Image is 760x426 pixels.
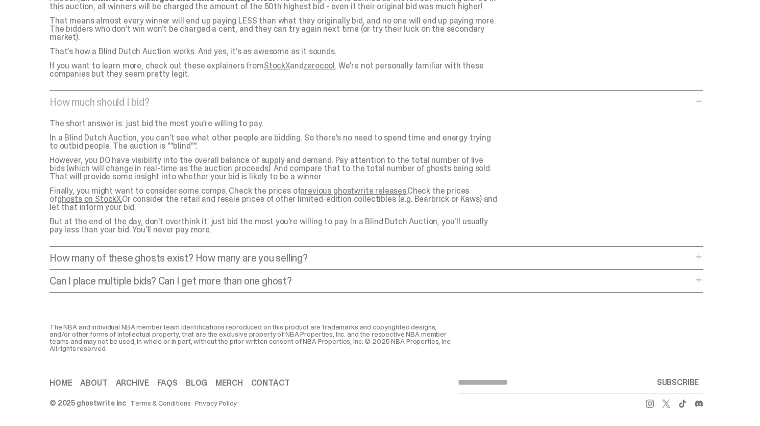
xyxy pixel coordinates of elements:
[303,60,335,71] a: zerocool
[215,379,242,387] a: Merch
[50,120,499,128] p: The short answer is: just bid the most you’re willing to pay.
[50,379,72,387] a: Home
[652,372,703,393] button: SUBSCRIBE
[116,379,149,387] a: Archive
[50,218,499,234] p: But at the end of the day, don’t overthink it: just bid the most you’re willing to pay. In a Blin...
[300,185,407,196] a: previous ghostwrite releases.
[50,97,693,107] p: How much should I bid?
[50,253,693,263] p: How many of these ghosts exist? How many are you selling?
[50,399,126,407] div: © 2025 ghostwrite inc
[50,48,499,56] p: That’s how a Blind Dutch Auction works. And yes, it’s as awesome as it sounds.
[50,62,499,78] p: If you want to learn more, check out these explainers from and . We're not personally familiar wi...
[186,379,207,387] a: Blog
[50,276,693,286] p: Can I place multiple bids? Can I get more than one ghost?
[195,399,237,407] a: Privacy Policy
[157,379,177,387] a: FAQs
[50,134,499,150] p: In a Blind Dutch Auction, you can’t see what other people are bidding. So there’s no need to spen...
[251,379,289,387] a: Contact
[264,60,290,71] a: StockX
[80,379,107,387] a: About
[50,156,499,181] p: However, you DO have visibility into the overall balance of supply and demand. Pay attention to t...
[50,187,499,211] p: Finally, you might want to consider some comps. Check the prices of Check the prices of Or consid...
[130,399,190,407] a: Terms & Conditions
[57,194,122,204] a: ghosts on StockX.
[50,323,458,352] div: The NBA and individual NBA member team identifications reproduced on this product are trademarks ...
[50,17,499,41] p: That means almost every winner will end up paying LESS than what they originally bid, and no one ...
